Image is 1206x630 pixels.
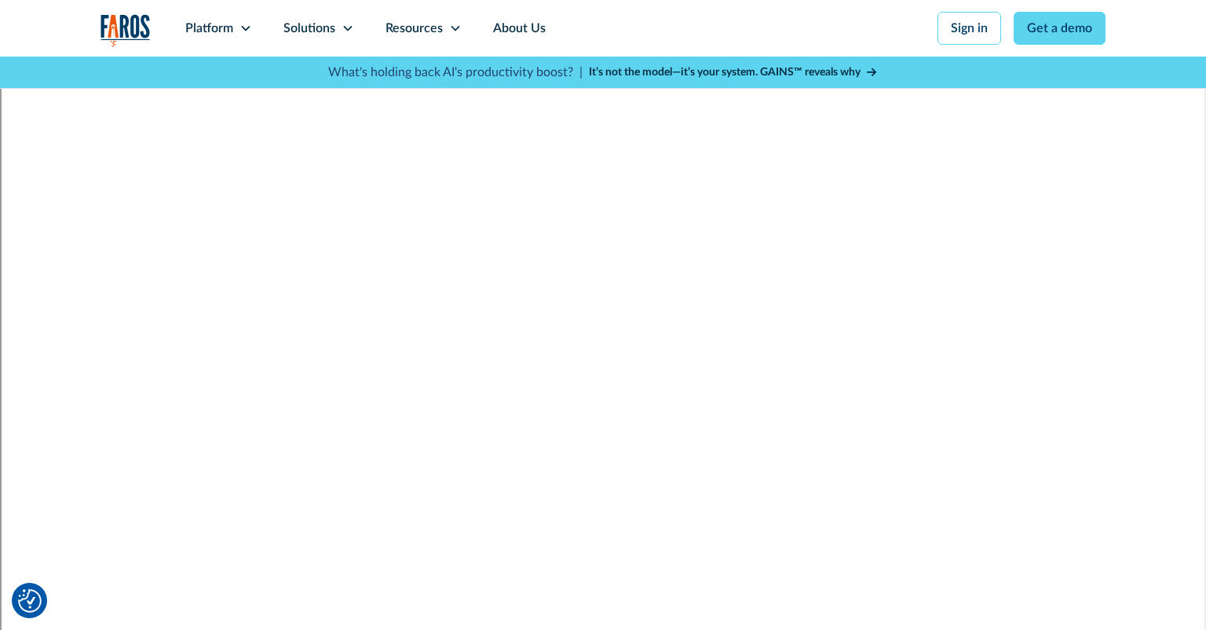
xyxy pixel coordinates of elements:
[1014,12,1105,45] a: Get a demo
[589,67,861,78] strong: It’s not the model—it’s your system. GAINS™ reveals why
[937,12,1001,45] a: Sign in
[386,19,443,38] div: Resources
[18,589,42,613] img: Revisit consent button
[328,63,583,82] p: What's holding back AI's productivity boost? |
[589,64,878,81] a: It’s not the model—it’s your system. GAINS™ reveals why
[283,19,335,38] div: Solutions
[100,14,151,46] img: Logo of the analytics and reporting company Faros.
[18,589,42,613] button: Cookie Settings
[100,14,151,46] a: home
[185,19,233,38] div: Platform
